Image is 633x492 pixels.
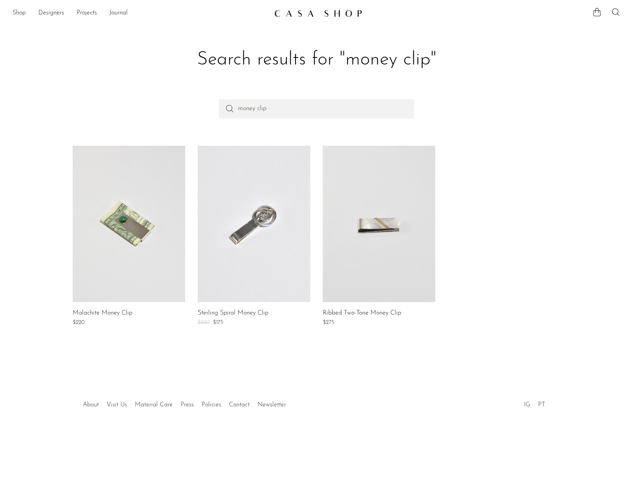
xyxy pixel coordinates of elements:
[13,8,26,18] a: Shop
[202,402,221,408] a: Policies
[524,402,530,408] a: IG
[73,320,85,326] span: $220
[79,395,290,410] ul: Quick links
[323,310,401,317] a: Ribbed Two-Tone Money Clip
[79,48,554,72] h1: Search results for "money clip"
[198,320,210,326] span: $220
[520,395,549,410] ul: Social Medias
[198,310,268,317] a: Sterling Spiral Money Clip
[109,8,128,18] a: Journal
[77,8,97,18] a: Projects
[38,8,64,18] a: Designers
[229,402,250,408] a: Contact
[323,320,334,326] span: $275
[73,310,132,317] a: Malachite Money Clip
[538,402,545,408] a: PT
[83,402,99,408] a: About
[213,320,223,326] span: $175
[135,402,173,408] a: Material Care
[181,402,194,408] a: Press
[13,7,268,20] nav: Desktop navigation
[219,99,414,118] input: Perform a search
[13,7,268,20] ul: NEW HEADER MENU
[107,402,127,408] a: Visit Us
